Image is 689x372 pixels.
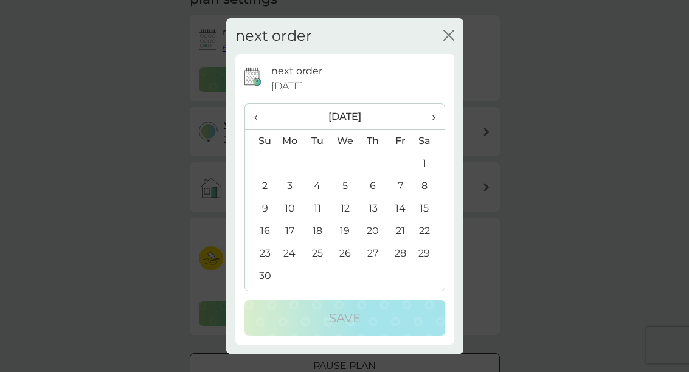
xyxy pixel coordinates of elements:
[387,175,414,198] td: 7
[331,243,359,265] td: 26
[254,104,267,129] span: ‹
[276,175,304,198] td: 3
[276,220,304,243] td: 17
[245,175,276,198] td: 2
[331,220,359,243] td: 19
[303,220,331,243] td: 18
[276,129,304,153] th: Mo
[359,220,386,243] td: 20
[276,243,304,265] td: 24
[245,265,276,288] td: 30
[331,175,359,198] td: 5
[414,153,444,175] td: 1
[245,198,276,220] td: 9
[303,175,331,198] td: 4
[359,243,386,265] td: 27
[276,104,414,130] th: [DATE]
[276,198,304,220] td: 10
[303,129,331,153] th: Tu
[245,129,276,153] th: Su
[414,243,444,265] td: 29
[303,243,331,265] td: 25
[414,129,444,153] th: Sa
[331,129,359,153] th: We
[423,104,435,129] span: ›
[331,198,359,220] td: 12
[414,220,444,243] td: 22
[359,198,386,220] td: 13
[271,78,303,94] span: [DATE]
[271,63,322,79] p: next order
[387,129,414,153] th: Fr
[329,308,361,328] p: Save
[387,243,414,265] td: 28
[414,175,444,198] td: 8
[235,27,312,45] h2: next order
[359,175,386,198] td: 6
[244,300,445,336] button: Save
[387,198,414,220] td: 14
[414,198,444,220] td: 15
[303,198,331,220] td: 11
[245,243,276,265] td: 23
[387,220,414,243] td: 21
[359,129,386,153] th: Th
[245,220,276,243] td: 16
[443,30,454,43] button: close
